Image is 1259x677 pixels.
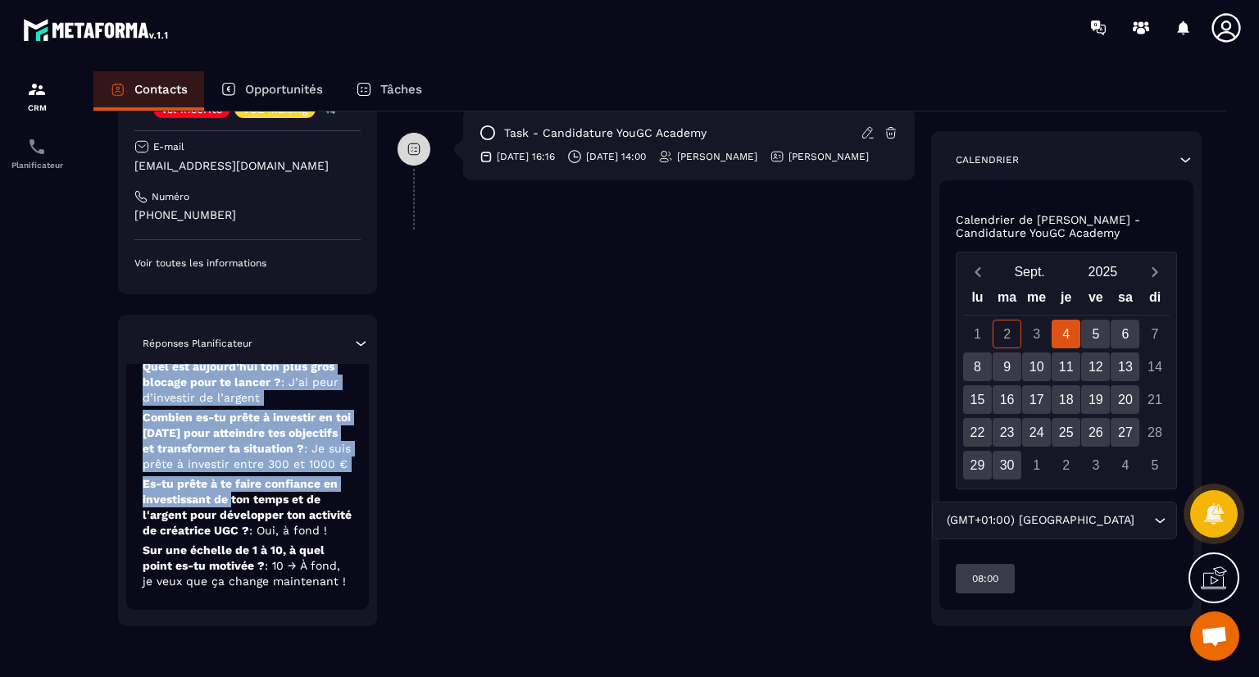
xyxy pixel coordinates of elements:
div: Calendar wrapper [963,286,1170,479]
div: 4 [1111,451,1139,479]
a: formationformationCRM [4,67,70,125]
button: Open months overlay [993,257,1066,286]
div: 14 [1140,352,1169,381]
span: (GMT+01:00) [GEOGRAPHIC_DATA] [943,511,1138,529]
a: Contacts [93,71,204,111]
a: schedulerschedulerPlanificateur [4,125,70,182]
p: Calendrier de [PERSON_NAME] - Candidature YouGC Academy [956,213,1178,239]
div: 29 [963,451,992,479]
div: 11 [1052,352,1080,381]
div: 20 [1111,385,1139,414]
div: 30 [993,451,1021,479]
p: [DATE] 14:00 [586,150,646,163]
p: Calendrier [956,153,1019,166]
p: Sur une échelle de 1 à 10, à quel point es-tu motivée ? [143,543,352,589]
p: 08:00 [972,572,998,585]
div: 4 [1052,320,1080,348]
div: ma [993,286,1022,315]
p: Es-tu prête à te faire confiance en investissant de ton temps et de l'argent pour développer ton ... [143,476,352,538]
div: 18 [1052,385,1080,414]
div: 21 [1140,385,1169,414]
div: 10 [1022,352,1051,381]
p: Numéro [152,190,189,203]
div: 22 [963,418,992,447]
div: 15 [963,385,992,414]
p: Voir toutes les informations [134,257,361,270]
a: Tâches [339,71,439,111]
div: 5 [1081,320,1110,348]
div: Calendar days [963,320,1170,479]
div: 2 [1052,451,1080,479]
div: ve [1081,286,1111,315]
p: VSL Mailing [243,103,307,115]
div: 12 [1081,352,1110,381]
div: 23 [993,418,1021,447]
div: 3 [1081,451,1110,479]
p: Opportunités [245,82,323,97]
button: Previous month [963,261,993,283]
div: Search for option [932,502,1177,539]
div: 8 [963,352,992,381]
img: scheduler [27,137,47,157]
p: [PERSON_NAME] [789,150,869,163]
div: 24 [1022,418,1051,447]
div: lu [962,286,992,315]
button: Open years overlay [1066,257,1139,286]
p: [PERSON_NAME] [677,150,757,163]
p: Contacts [134,82,188,97]
p: [DATE] 16:16 [497,150,555,163]
div: 13 [1111,352,1139,381]
div: di [1140,286,1170,315]
a: Opportunités [204,71,339,111]
span: : Oui, à fond ! [249,524,327,537]
input: Search for option [1138,511,1150,529]
p: Quel est aujourd’hui ton plus gros blocage pour te lancer ? [143,359,352,406]
div: 1 [963,320,992,348]
div: 25 [1052,418,1080,447]
div: 1 [1022,451,1051,479]
div: sa [1111,286,1140,315]
div: 7 [1140,320,1169,348]
div: me [1022,286,1052,315]
div: 9 [993,352,1021,381]
div: 16 [993,385,1021,414]
div: 17 [1022,385,1051,414]
a: Ouvrir le chat [1190,611,1239,661]
p: [EMAIL_ADDRESS][DOMAIN_NAME] [134,158,361,174]
p: E-mail [153,140,184,153]
p: Combien es-tu prête à investir en toi [DATE] pour atteindre tes objectifs et transformer ta situa... [143,410,352,472]
div: 19 [1081,385,1110,414]
p: [PHONE_NUMBER] [134,207,361,223]
div: 27 [1111,418,1139,447]
p: vsl inscrits [161,103,222,115]
p: Réponses Planificateur [143,337,252,350]
div: 26 [1081,418,1110,447]
p: task - Candidature YouGC Academy [504,125,707,141]
div: 28 [1140,418,1169,447]
img: formation [27,80,47,99]
div: 6 [1111,320,1139,348]
div: 2 [993,320,1021,348]
div: 3 [1022,320,1051,348]
img: logo [23,15,170,44]
p: Planificateur [4,161,70,170]
div: je [1052,286,1081,315]
p: CRM [4,103,70,112]
div: 5 [1140,451,1169,479]
button: Next month [1139,261,1170,283]
p: Tâches [380,82,422,97]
